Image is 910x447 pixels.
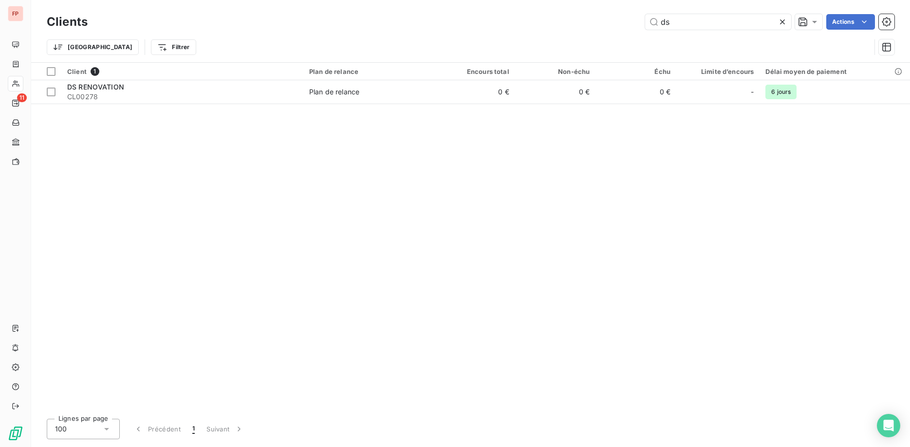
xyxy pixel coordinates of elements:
td: 0 € [515,80,596,104]
span: 100 [55,424,67,434]
div: FP [8,6,23,21]
div: Limite d’encours [682,68,754,75]
span: - [751,87,754,97]
div: Échu [601,68,670,75]
span: CL00278 [67,92,297,102]
button: Précédent [128,419,186,439]
button: [GEOGRAPHIC_DATA] [47,39,139,55]
span: 1 [91,67,99,76]
td: 0 € [595,80,676,104]
div: Open Intercom Messenger [877,414,900,437]
img: Logo LeanPay [8,426,23,441]
input: Rechercher [645,14,791,30]
span: DS RENOVATION [67,83,124,91]
span: 1 [192,424,195,434]
button: Actions [826,14,875,30]
div: Plan de relance [309,68,428,75]
span: Client [67,68,87,75]
div: Encours total [440,68,509,75]
div: Plan de relance [309,87,359,97]
button: Suivant [201,419,250,439]
td: 0 € [434,80,515,104]
div: Délai moyen de paiement [765,68,904,75]
span: 11 [17,93,27,102]
button: 1 [186,419,201,439]
button: Filtrer [151,39,196,55]
span: 6 jours [765,85,797,99]
h3: Clients [47,13,88,31]
div: Non-échu [521,68,590,75]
